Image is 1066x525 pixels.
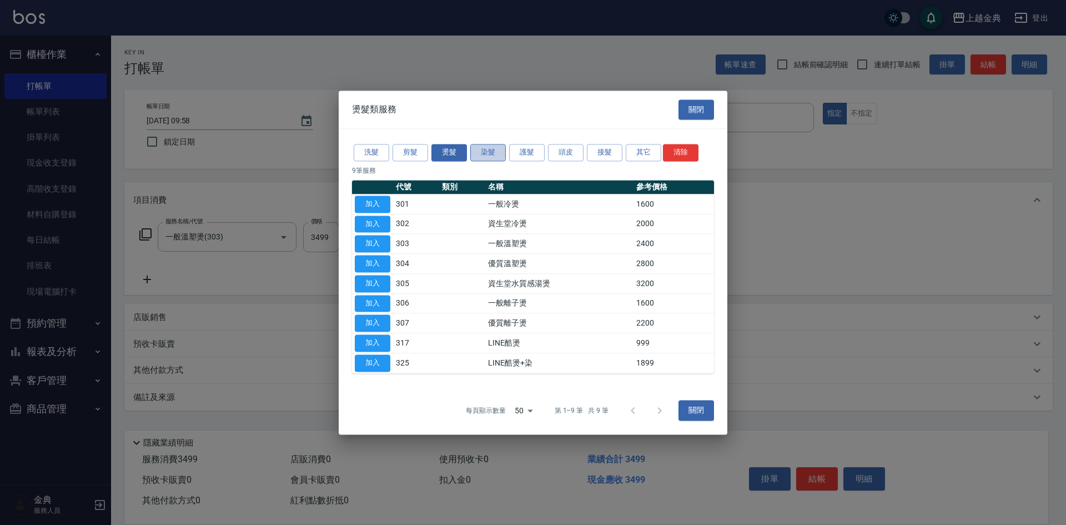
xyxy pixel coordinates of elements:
button: 加入 [355,196,390,213]
td: 優質離子燙 [485,313,633,333]
td: 資生堂水質感湯燙 [485,274,633,294]
td: 一般冷燙 [485,194,633,214]
button: 加入 [355,315,390,332]
button: 關閉 [678,99,714,120]
td: 307 [393,313,439,333]
button: 加入 [355,334,390,352]
button: 加入 [355,295,390,312]
button: 其它 [626,144,661,161]
p: 9 筆服務 [352,166,714,176]
button: 加入 [355,216,390,233]
button: 染髮 [470,144,506,161]
button: 加入 [355,354,390,372]
td: 1899 [633,353,714,373]
td: 306 [393,293,439,313]
td: LINE酷燙+染 [485,353,633,373]
button: 加入 [355,275,390,292]
button: 加入 [355,255,390,272]
td: 一般離子燙 [485,293,633,313]
th: 代號 [393,180,439,194]
td: 資生堂冷燙 [485,214,633,234]
p: 每頁顯示數量 [466,406,506,416]
td: LINE酷燙 [485,333,633,353]
td: 302 [393,214,439,234]
button: 燙髮 [431,144,467,161]
button: 接髮 [587,144,622,161]
span: 燙髮類服務 [352,104,396,115]
td: 999 [633,333,714,353]
button: 護髮 [509,144,545,161]
th: 參考價格 [633,180,714,194]
button: 剪髮 [393,144,428,161]
td: 305 [393,274,439,294]
button: 頭皮 [548,144,584,161]
button: 關閉 [678,401,714,421]
td: 一般溫塑燙 [485,234,633,254]
button: 加入 [355,236,390,253]
th: 名稱 [485,180,633,194]
td: 304 [393,254,439,274]
td: 1600 [633,194,714,214]
td: 2400 [633,234,714,254]
td: 優質溫塑燙 [485,254,633,274]
td: 2800 [633,254,714,274]
button: 洗髮 [354,144,389,161]
td: 1600 [633,293,714,313]
td: 2200 [633,313,714,333]
td: 317 [393,333,439,353]
div: 50 [510,396,537,426]
button: 清除 [663,144,698,161]
td: 325 [393,353,439,373]
td: 3200 [633,274,714,294]
th: 類別 [439,180,485,194]
td: 2000 [633,214,714,234]
td: 303 [393,234,439,254]
p: 第 1–9 筆 共 9 筆 [555,406,609,416]
td: 301 [393,194,439,214]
